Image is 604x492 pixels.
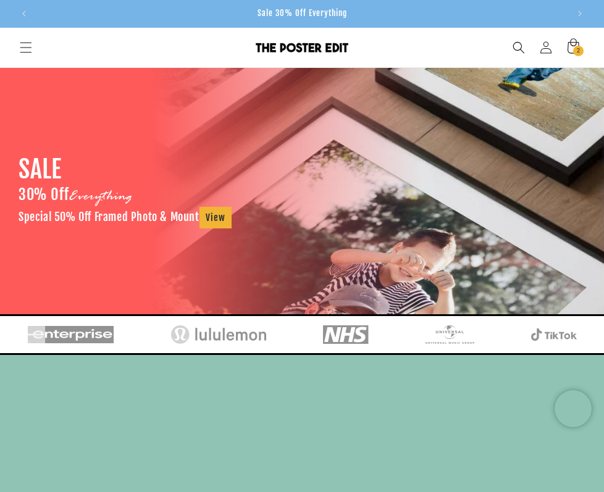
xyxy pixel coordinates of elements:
[258,8,347,18] span: Sale 30% Off Everything
[577,46,581,56] span: 2
[256,43,348,52] img: The Poster Edit
[19,185,132,207] h2: 30% Off
[555,390,592,427] iframe: Chatra live chat
[236,38,369,57] a: The Poster Edit
[199,207,232,228] a: View
[38,2,566,25] div: Announcement
[38,2,566,25] div: 1 of 3
[19,207,232,228] h3: Special 50% Off Framed Photo & Mount
[12,34,40,61] summary: Menu
[19,153,61,185] h1: SALE
[69,188,132,206] span: Everything
[505,34,532,61] summary: Search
